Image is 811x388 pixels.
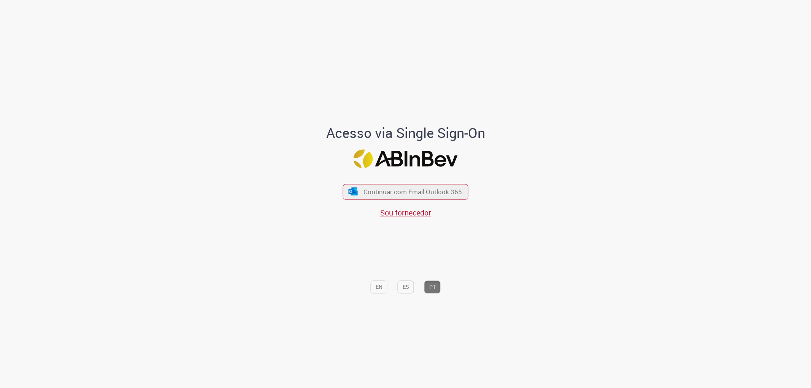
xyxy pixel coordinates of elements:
span: Continuar com Email Outlook 365 [363,187,462,196]
h1: Acesso via Single Sign-On [300,125,511,141]
button: ícone Azure/Microsoft 360 Continuar com Email Outlook 365 [343,184,468,200]
button: ES [398,280,414,293]
a: Sou fornecedor [380,207,431,218]
button: PT [424,280,441,293]
button: EN [371,280,387,293]
img: Logo ABInBev [354,150,458,168]
img: ícone Azure/Microsoft 360 [348,187,358,195]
